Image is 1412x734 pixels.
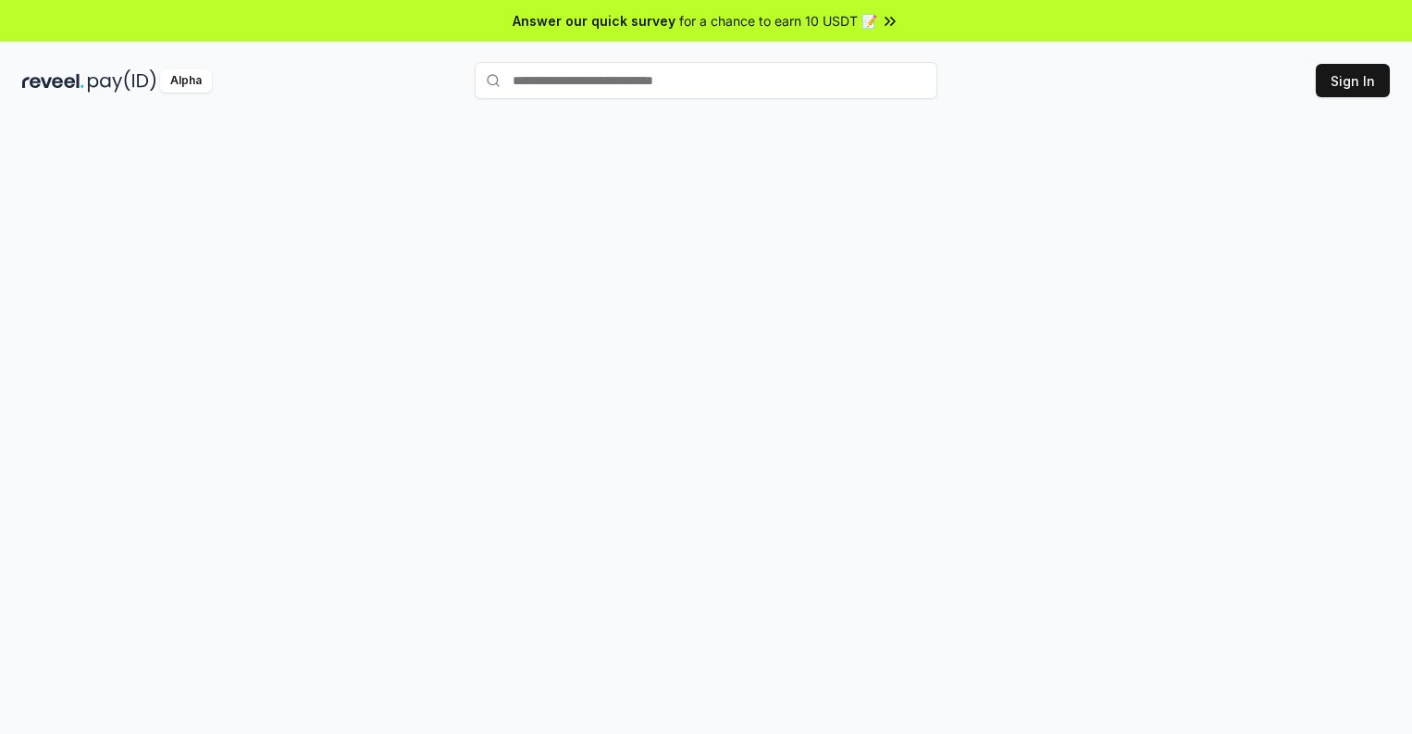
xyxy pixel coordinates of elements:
[88,69,156,93] img: pay_id
[22,69,84,93] img: reveel_dark
[679,11,877,31] span: for a chance to earn 10 USDT 📝
[1316,64,1390,97] button: Sign In
[160,69,212,93] div: Alpha
[513,11,675,31] span: Answer our quick survey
